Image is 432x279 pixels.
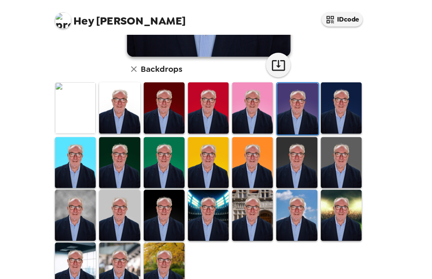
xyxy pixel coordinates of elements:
img: profile pic [74,11,89,26]
span: Hey [91,12,110,26]
img: Original [74,76,112,123]
span: [PERSON_NAME] [74,8,195,25]
h6: Backdrops [153,58,191,70]
button: IDcode [320,11,358,25]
